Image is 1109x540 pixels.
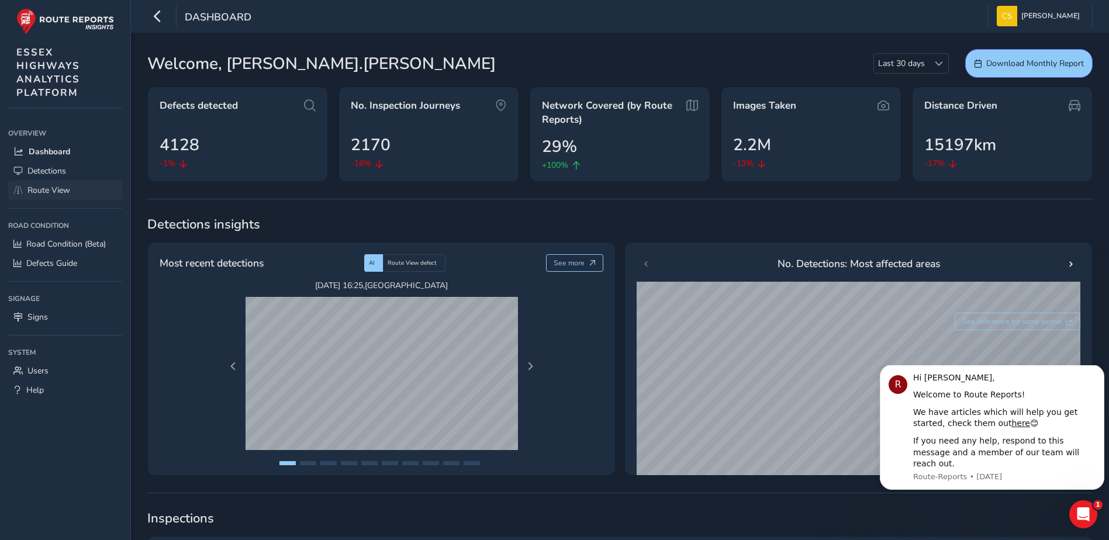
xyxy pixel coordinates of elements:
span: Last 30 days [874,54,929,73]
span: Road Condition (Beta) [26,238,106,250]
iframe: Intercom notifications message [875,365,1109,497]
div: Overview [8,124,122,142]
div: Profile image for Route-Reports [13,10,32,29]
span: 2170 [351,133,391,157]
button: Download Monthly Report [965,49,1093,78]
a: Signs [8,307,122,327]
span: Users [27,365,49,376]
div: If you need any help, respond to this message and a member of our team will reach out. [38,70,220,105]
span: -17% [924,157,945,169]
span: See more [554,258,585,268]
div: Welcome to Route Reports! [38,24,220,36]
button: Page 5 [361,461,378,465]
div: We have articles which will help you get started, check them out 😊 [38,41,220,64]
button: [PERSON_NAME] [997,6,1084,26]
img: diamond-layout [997,6,1017,26]
p: Message from Route-Reports, sent 1d ago [38,106,220,117]
button: Page 6 [382,461,398,465]
span: See difference for same period [962,317,1062,326]
span: Images Taken [733,99,796,113]
span: Route View defect [388,259,437,267]
a: Route View [8,181,122,200]
div: Route View defect [383,254,445,272]
a: Road Condition (Beta) [8,234,122,254]
span: Network Covered (by Route Reports) [542,99,682,126]
span: -1% [160,157,175,169]
span: Inspections [147,510,1093,527]
button: Page 4 [341,461,357,465]
button: Page 7 [402,461,419,465]
a: Detections [8,161,122,181]
button: Page 3 [320,461,337,465]
span: 4128 [160,133,199,157]
span: Signs [27,311,48,323]
a: Help [8,380,122,400]
button: Page 8 [423,461,439,465]
span: 29% [542,134,577,159]
iframe: Intercom live chat [1069,500,1097,528]
a: Defects Guide [8,254,122,273]
span: 15197km [924,133,996,157]
span: Distance Driven [924,99,997,113]
span: Dashboard [185,10,251,26]
div: Hi [PERSON_NAME], [38,7,220,19]
span: Defects detected [160,99,238,113]
span: Welcome, [PERSON_NAME].[PERSON_NAME] [147,51,496,76]
a: here [136,53,155,63]
a: Dashboard [8,142,122,161]
div: Road Condition [8,217,122,234]
span: Route View [27,185,70,196]
span: Detections insights [147,216,1093,233]
span: No. Inspection Journeys [351,99,460,113]
button: See difference for same period [955,313,1081,330]
span: [PERSON_NAME] [1021,6,1080,26]
span: Help [26,385,44,396]
span: Detections [27,165,66,176]
a: Users [8,361,122,380]
span: 2.2M [733,133,771,157]
div: Signage [8,290,122,307]
button: Next Page [522,358,538,375]
button: Page 2 [300,461,316,465]
span: AI [369,259,375,267]
span: +100% [542,159,568,171]
div: AI [364,254,383,272]
span: [DATE] 16:25 , [GEOGRAPHIC_DATA] [246,280,518,291]
div: System [8,344,122,361]
img: rr logo [16,8,114,34]
span: Defects Guide [26,258,77,269]
span: Dashboard [29,146,70,157]
button: Page 1 [279,461,296,465]
button: Previous Page [225,358,241,375]
button: Page 9 [443,461,460,465]
span: 1 [1093,500,1103,510]
button: Page 10 [464,461,480,465]
span: Most recent detections [160,255,264,271]
span: Download Monthly Report [986,58,1084,69]
span: -13% [733,157,754,169]
span: No. Detections: Most affected areas [778,256,940,271]
button: See more [546,254,604,272]
div: Message content [38,7,220,105]
span: -16% [351,157,371,169]
span: ESSEX HIGHWAYS ANALYTICS PLATFORM [16,46,80,99]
